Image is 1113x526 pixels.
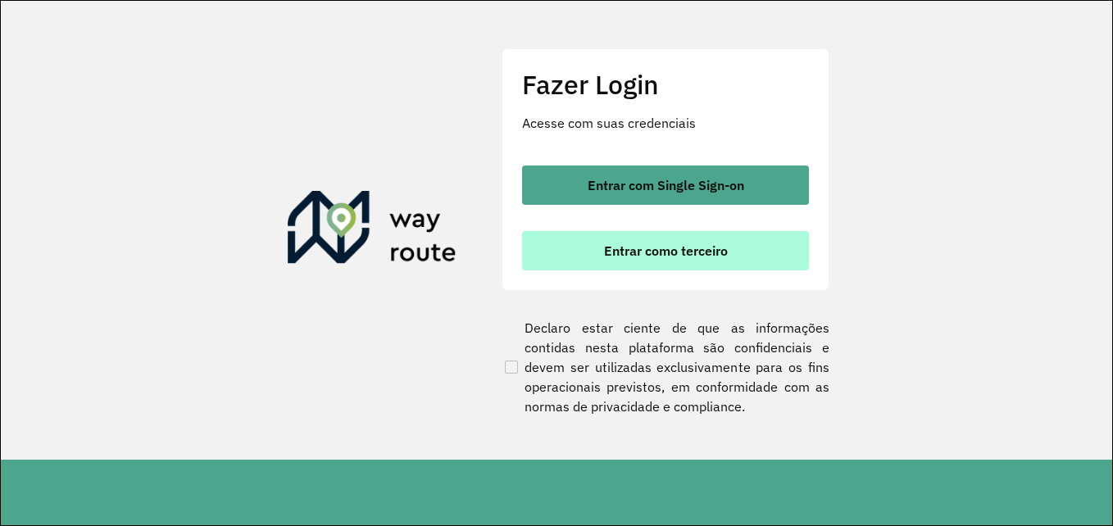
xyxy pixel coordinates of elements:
[522,113,809,133] p: Acesse com suas credenciais
[604,244,728,257] span: Entrar como terceiro
[502,318,829,416] label: Declaro estar ciente de que as informações contidas nesta plataforma são confidenciais e devem se...
[522,166,809,205] button: button
[522,69,809,100] h2: Fazer Login
[288,191,457,270] img: Roteirizador AmbevTech
[522,231,809,270] button: button
[588,179,744,192] span: Entrar com Single Sign-on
